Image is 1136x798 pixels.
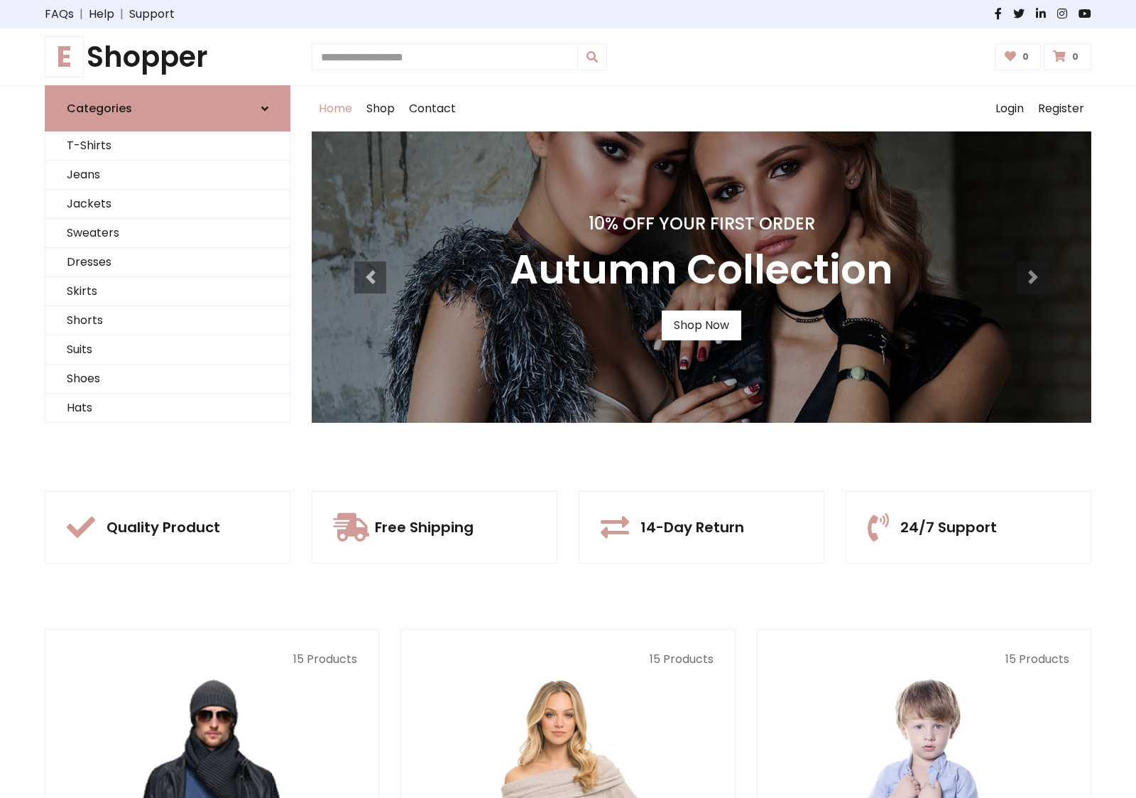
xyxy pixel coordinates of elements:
span: 0 [1069,50,1082,63]
a: Dresses [45,248,290,277]
a: Sweaters [45,219,290,248]
h5: Quality Product [106,519,220,536]
a: Jeans [45,161,290,190]
a: Shop Now [662,311,741,340]
a: Suits [45,335,290,365]
span: | [114,6,129,23]
a: FAQs [45,6,74,23]
a: Hats [45,394,290,423]
a: Skirts [45,277,290,306]
a: Categories [45,85,290,131]
a: Shorts [45,306,290,335]
a: Contact [402,86,463,131]
h1: Shopper [45,40,290,74]
a: Shoes [45,365,290,394]
a: Register [1031,86,1091,131]
a: Help [89,6,114,23]
a: 0 [995,43,1042,70]
a: T-Shirts [45,131,290,161]
a: 0 [1044,43,1091,70]
p: 15 Products [422,651,713,668]
h3: Autumn Collection [510,246,893,293]
h5: Free Shipping [375,519,474,536]
h6: Categories [67,102,132,115]
span: 0 [1019,50,1032,63]
a: EShopper [45,40,290,74]
a: Jackets [45,190,290,219]
span: | [74,6,89,23]
p: 15 Products [67,651,357,668]
a: Support [129,6,175,23]
h4: 10% Off Your First Order [510,214,893,234]
h5: 14-Day Return [640,519,744,536]
a: Login [988,86,1031,131]
a: Home [312,86,359,131]
a: Shop [359,86,402,131]
p: 15 Products [779,651,1069,668]
h5: 24/7 Support [900,519,997,536]
span: E [45,36,84,77]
